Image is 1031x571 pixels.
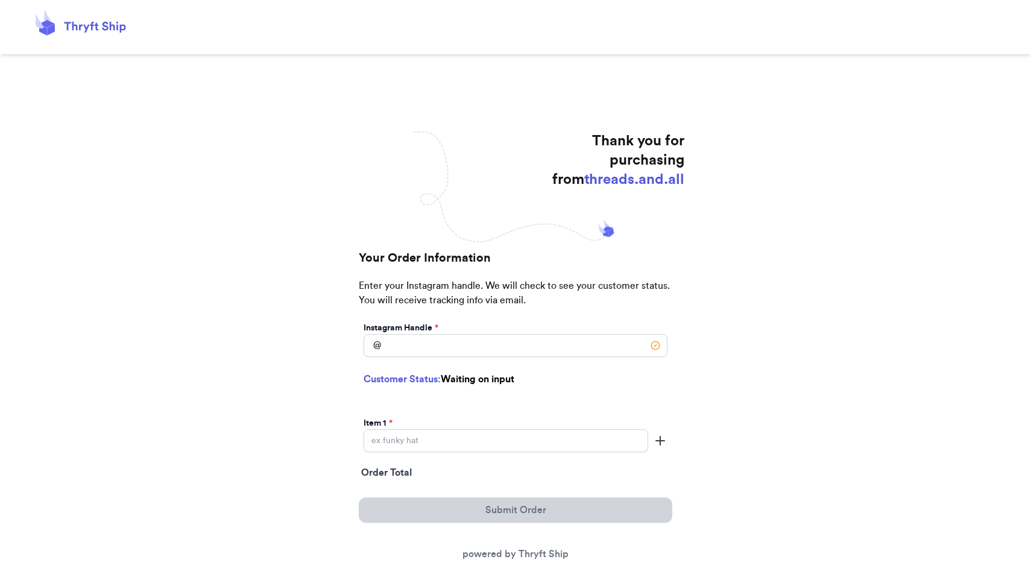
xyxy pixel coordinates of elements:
[359,279,672,320] p: Enter your Instagram handle. We will check to see your customer status. You will receive tracking...
[584,172,684,187] span: threads.and.all
[364,417,393,429] label: Item 1
[364,334,381,357] div: @
[462,549,569,559] a: powered by Thryft Ship
[359,497,672,523] button: Submit Order
[364,429,648,452] input: ex.funky hat
[364,374,441,384] span: Customer Status:
[364,322,438,334] label: Instagram Handle
[441,374,514,384] span: Waiting on input
[359,250,672,279] h2: Your Order Information
[361,465,670,485] div: Order Total
[549,131,684,189] h1: Thank you for purchasing from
